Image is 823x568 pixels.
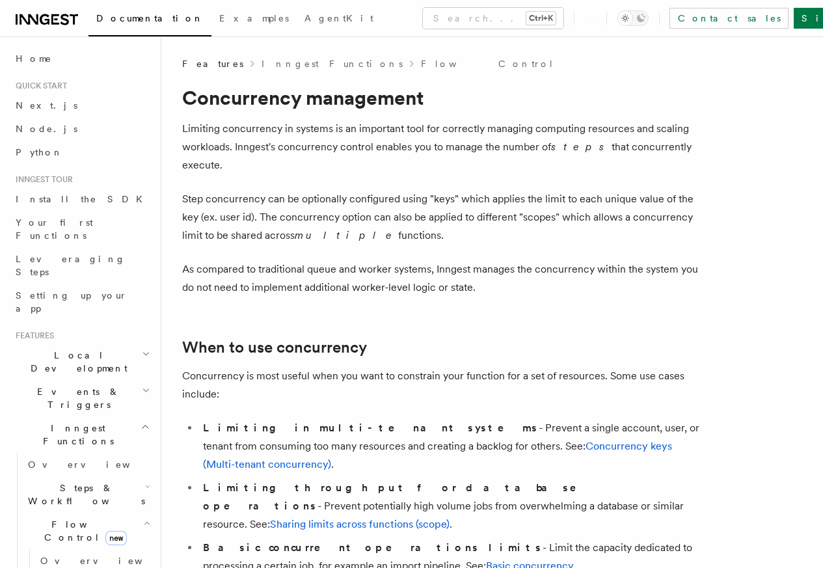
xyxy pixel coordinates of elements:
[219,13,289,23] span: Examples
[423,8,563,29] button: Search...Ctrl+K
[96,13,204,23] span: Documentation
[182,260,703,297] p: As compared to traditional queue and worker systems, Inngest manages the concurrency within the s...
[203,541,543,554] strong: Basic concurrent operations limits
[199,479,703,534] li: - Prevent potentially high volume jobs from overwhelming a database or similar resource. See: .
[10,211,153,247] a: Your first Functions
[105,531,127,545] span: new
[203,481,595,512] strong: Limiting throughput for database operations
[10,331,54,341] span: Features
[10,284,153,320] a: Setting up your app
[16,124,77,134] span: Node.js
[10,47,153,70] a: Home
[10,117,153,141] a: Node.js
[23,481,145,507] span: Steps & Workflows
[10,422,141,448] span: Inngest Functions
[16,100,77,111] span: Next.js
[182,57,243,70] span: Features
[23,518,143,544] span: Flow Control
[16,290,128,314] span: Setting up your app
[262,57,403,70] a: Inngest Functions
[199,419,703,474] li: - Prevent a single account, user, or tenant from consuming too many resources and creating a back...
[669,8,789,29] a: Contact sales
[182,120,703,174] p: Limiting concurrency in systems is an important tool for correctly managing computing resources a...
[203,422,539,434] strong: Limiting in multi-tenant systems
[551,141,612,153] em: steps
[10,380,153,416] button: Events & Triggers
[16,194,150,204] span: Install the SDK
[211,4,297,35] a: Examples
[16,217,93,241] span: Your first Functions
[16,254,126,277] span: Leveraging Steps
[526,12,556,25] kbd: Ctrl+K
[10,344,153,380] button: Local Development
[10,187,153,211] a: Install the SDK
[10,94,153,117] a: Next.js
[10,174,73,185] span: Inngest tour
[182,338,367,357] a: When to use concurrency
[10,247,153,284] a: Leveraging Steps
[10,416,153,453] button: Inngest Functions
[10,385,142,411] span: Events & Triggers
[297,4,381,35] a: AgentKit
[10,81,67,91] span: Quick start
[28,459,162,470] span: Overview
[617,10,649,26] button: Toggle dark mode
[16,147,63,157] span: Python
[88,4,211,36] a: Documentation
[182,86,703,109] h1: Concurrency management
[182,190,703,245] p: Step concurrency can be optionally configured using "keys" which applies the limit to each unique...
[295,229,398,241] em: multiple
[10,349,142,375] span: Local Development
[40,556,174,566] span: Overview
[16,52,52,65] span: Home
[10,141,153,164] a: Python
[270,518,450,530] a: Sharing limits across functions (scope)
[23,513,153,549] button: Flow Controlnew
[304,13,373,23] span: AgentKit
[421,57,554,70] a: Flow Control
[182,367,703,403] p: Concurrency is most useful when you want to constrain your function for a set of resources. Some ...
[23,476,153,513] button: Steps & Workflows
[23,453,153,476] a: Overview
